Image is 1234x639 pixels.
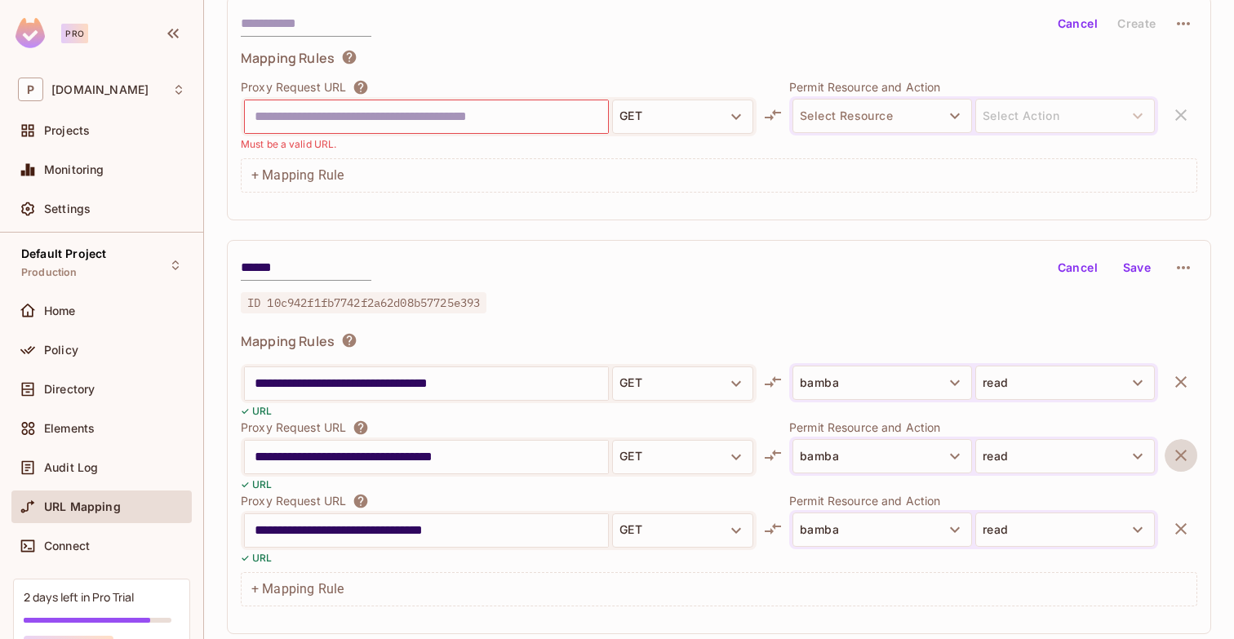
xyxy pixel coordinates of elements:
button: GET [612,366,753,401]
button: read [975,439,1155,473]
p: Must be a valid URL. [241,136,336,152]
span: select resource to select action [975,99,1155,133]
span: Settings [44,202,91,215]
button: read [975,513,1155,547]
p: Permit Resource and Action [789,493,1158,508]
span: Home [44,304,76,317]
span: Elements [44,422,95,435]
span: Workspace: permit.io [51,83,149,96]
span: Default Project [21,247,106,260]
p: Proxy Request URL [241,493,346,509]
button: bamba [792,439,972,473]
span: Mapping Rules [241,49,335,67]
p: Permit Resource and Action [789,419,1158,435]
p: ✓ URL [241,550,273,566]
span: Monitoring [44,163,104,176]
div: Pro [61,24,88,43]
div: + Mapping Rule [241,158,1197,193]
span: Projects [44,124,90,137]
div: 2 days left in Pro Trial [24,589,134,605]
p: Proxy Request URL [241,79,346,95]
span: Mapping Rules [241,332,335,350]
button: Select Resource [792,99,972,133]
button: bamba [792,366,972,400]
p: Proxy Request URL [241,419,346,436]
button: GET [612,100,753,134]
span: Audit Log [44,461,98,474]
div: + Mapping Rule [241,572,1197,606]
button: Create [1111,11,1163,37]
p: ✓ URL [241,477,273,492]
button: Cancel [1051,255,1104,281]
span: Policy [44,344,78,357]
p: ✓ URL [241,403,273,419]
button: Save [1111,255,1163,281]
button: GET [612,440,753,474]
button: GET [612,513,753,548]
p: Permit Resource and Action [789,79,1158,95]
button: Cancel [1051,11,1104,37]
span: Production [21,266,78,279]
img: SReyMgAAAABJRU5ErkJggg== [16,18,45,48]
span: Connect [44,539,90,552]
span: P [18,78,43,101]
button: read [975,366,1155,400]
span: URL Mapping [44,500,121,513]
button: bamba [792,513,972,547]
button: Select Action [975,99,1155,133]
span: ID 10c942f1fb7742f2a62d08b57725e393 [241,292,486,313]
span: Directory [44,383,95,396]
